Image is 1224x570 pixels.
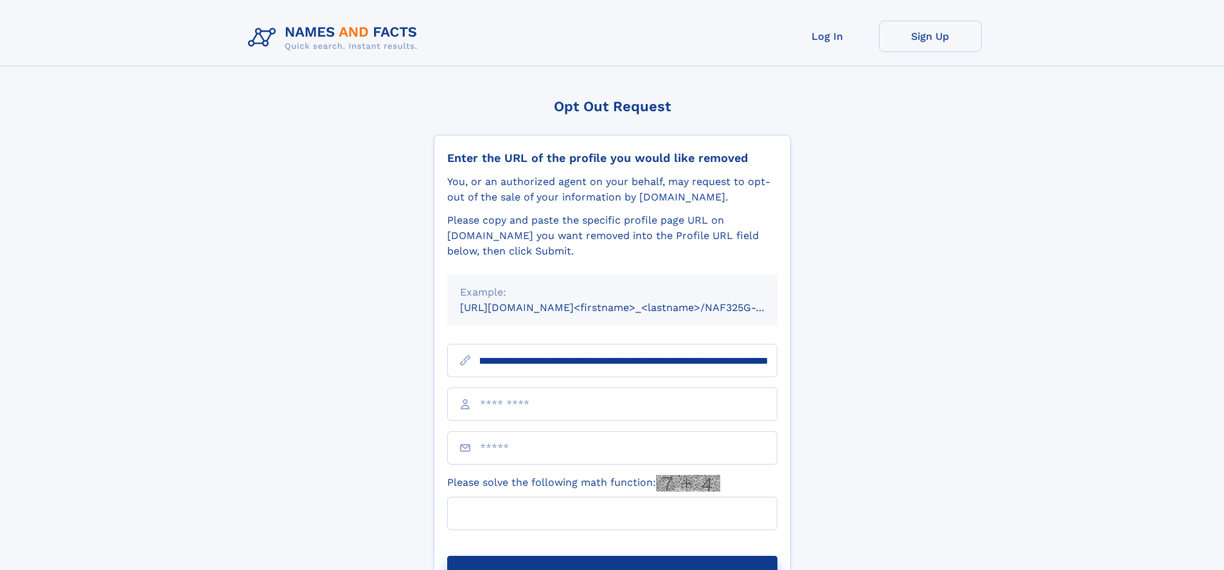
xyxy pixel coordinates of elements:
[460,285,765,300] div: Example:
[460,301,802,314] small: [URL][DOMAIN_NAME]<firstname>_<lastname>/NAF325G-xxxxxxxx
[447,174,777,205] div: You, or an authorized agent on your behalf, may request to opt-out of the sale of your informatio...
[243,21,428,55] img: Logo Names and Facts
[447,475,720,492] label: Please solve the following math function:
[776,21,879,52] a: Log In
[447,213,777,259] div: Please copy and paste the specific profile page URL on [DOMAIN_NAME] you want removed into the Pr...
[434,98,791,114] div: Opt Out Request
[447,151,777,165] div: Enter the URL of the profile you would like removed
[879,21,982,52] a: Sign Up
